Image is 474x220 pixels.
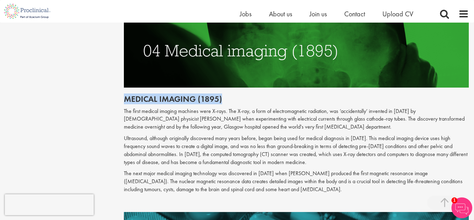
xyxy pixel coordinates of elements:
img: Chatbot [451,197,472,218]
a: Join us [310,9,327,18]
a: About us [269,9,292,18]
p: Ultrasound, although originally discovered many years before, began being used for medical diagno... [124,135,469,166]
span: 1 [451,197,457,203]
iframe: reCAPTCHA [5,194,94,215]
a: Contact [344,9,365,18]
p: The first medical imaging machines were X-rays. The X-ray, a form of electromagnetic radiation, w... [124,107,469,131]
a: Jobs [240,9,252,18]
a: Upload CV [382,9,413,18]
p: The next major medical imaging technology was discovered in [DATE] when [PERSON_NAME] produced th... [124,170,469,194]
h2: Medical imaging (1895) [124,95,469,104]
